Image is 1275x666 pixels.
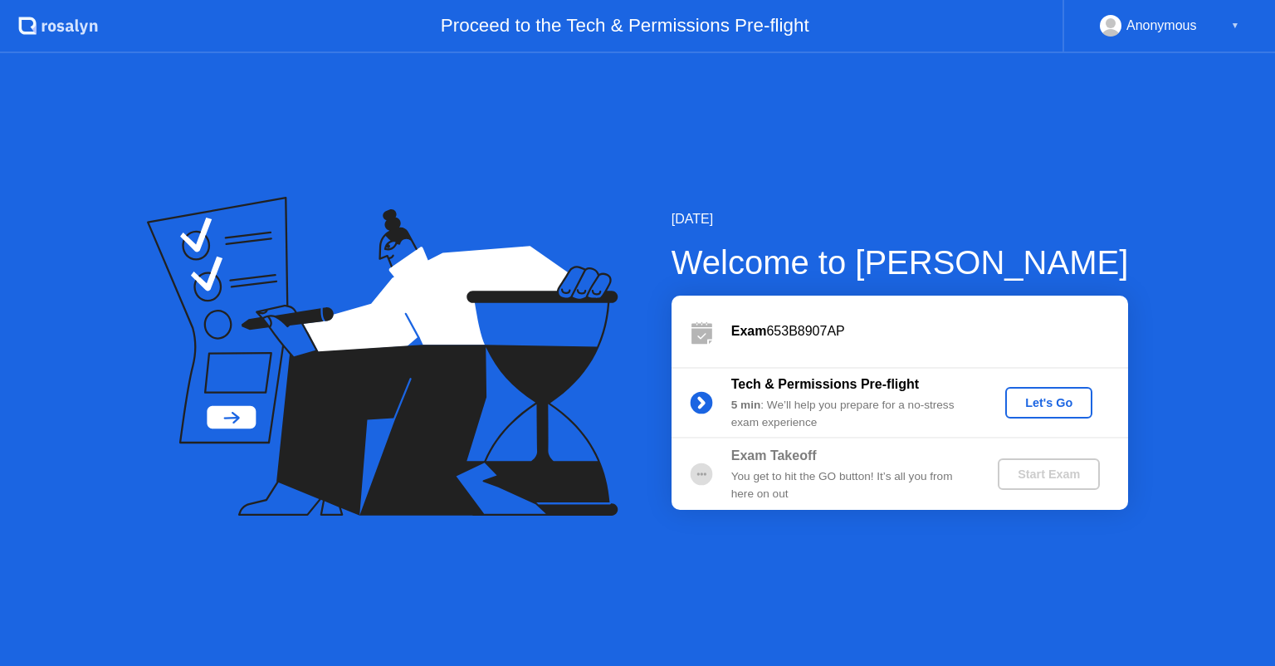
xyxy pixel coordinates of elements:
[1231,15,1239,37] div: ▼
[731,399,761,411] b: 5 min
[1005,387,1092,419] button: Let's Go
[672,209,1129,229] div: [DATE]
[731,377,919,391] b: Tech & Permissions Pre-flight
[731,397,970,431] div: : We’ll help you prepare for a no-stress exam experience
[731,321,1128,341] div: 653B8907AP
[1004,468,1093,481] div: Start Exam
[1126,15,1197,37] div: Anonymous
[672,238,1129,287] div: Welcome to [PERSON_NAME]
[998,458,1100,490] button: Start Exam
[1012,396,1086,409] div: Let's Go
[731,324,767,338] b: Exam
[731,468,970,502] div: You get to hit the GO button! It’s all you from here on out
[731,448,817,463] b: Exam Takeoff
